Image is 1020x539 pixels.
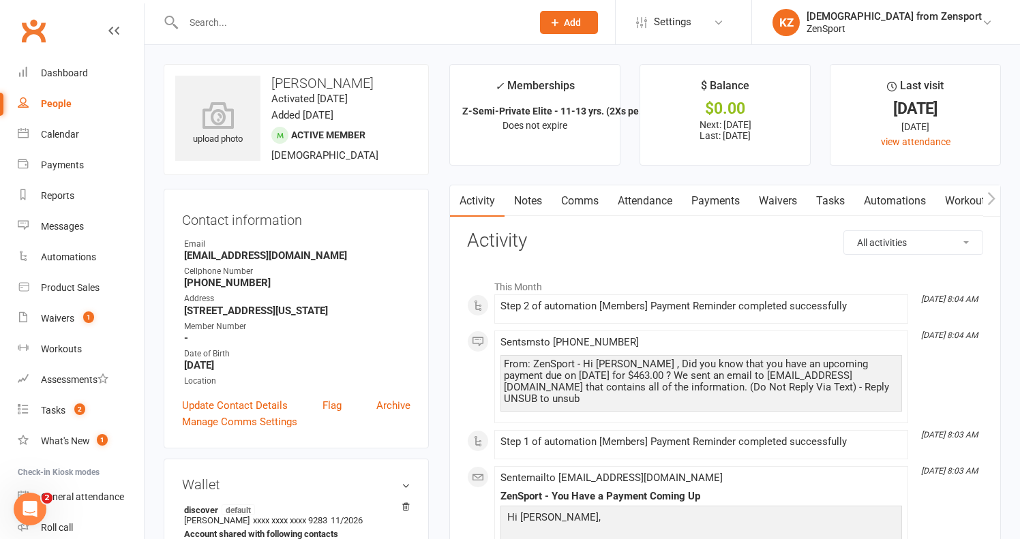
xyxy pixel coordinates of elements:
div: From: ZenSport - Hi [PERSON_NAME] , Did you know that you have an upcoming payment due on [DATE] ... [504,358,899,405]
i: [DATE] 8:04 AM [921,330,978,340]
i: [DATE] 8:03 AM [921,466,978,476]
a: General attendance kiosk mode [18,482,144,512]
div: Automations [41,251,96,262]
div: [DATE] [843,119,988,134]
a: Workouts [18,334,144,365]
time: Activated [DATE] [271,93,348,105]
input: Search... [179,13,522,32]
a: Dashboard [18,58,144,89]
a: Tasks [807,185,854,217]
h3: [PERSON_NAME] [175,76,417,91]
a: What's New1 [18,426,144,457]
div: Step 2 of automation [Members] Payment Reminder completed successfully [500,301,902,312]
span: 2 [74,403,85,415]
h3: Contact information [182,207,410,228]
div: Memberships [495,77,575,102]
a: Flag [322,397,342,414]
span: xxxx xxxx xxxx 9283 [253,515,327,525]
span: 1 [83,311,94,323]
a: Waivers 1 [18,303,144,334]
h3: Wallet [182,477,410,492]
div: KZ [772,9,800,36]
span: 11/2026 [331,515,363,525]
span: 2 [42,493,52,504]
a: Reports [18,181,144,211]
span: 1 [97,434,108,446]
div: Dashboard [41,67,88,78]
div: Address [184,292,410,305]
strong: Account shared with following contacts [184,529,404,539]
div: General attendance [41,491,124,502]
a: Assessments [18,365,144,395]
a: Comms [552,185,608,217]
div: People [41,98,72,109]
i: [DATE] 8:03 AM [921,430,978,440]
strong: discover [184,504,404,515]
div: Reports [41,190,74,201]
div: Member Number [184,320,410,333]
strong: [DATE] [184,359,410,371]
a: Tasks 2 [18,395,144,426]
a: People [18,89,144,119]
a: Clubworx [16,14,50,48]
div: Waivers [41,313,74,324]
a: view attendance [881,136,950,147]
a: Waivers [749,185,807,217]
div: Step 1 of automation [Members] Payment Reminder completed successfully [500,436,902,448]
a: Attendance [608,185,682,217]
i: [DATE] 8:04 AM [921,294,978,304]
a: Automations [854,185,935,217]
div: Tasks [41,405,65,416]
div: upload photo [175,102,260,147]
a: Activity [450,185,505,217]
div: Assessments [41,374,108,385]
p: Hi [PERSON_NAME], [504,509,899,529]
span: default [222,504,255,515]
div: What's New [41,435,90,446]
div: Workouts [41,343,82,354]
div: ZenSport [807,22,982,35]
div: Messages [41,221,84,232]
span: Add [564,17,581,28]
span: Sent email to [EMAIL_ADDRESS][DOMAIN_NAME] [500,472,723,484]
div: Location [184,375,410,388]
div: Product Sales [41,282,100,293]
a: Calendar [18,119,144,150]
div: $ Balance [701,77,749,102]
span: [DEMOGRAPHIC_DATA] [271,149,378,161]
a: Payments [18,150,144,181]
div: Last visit [887,77,944,102]
li: This Month [467,273,983,294]
div: Date of Birth [184,348,410,360]
a: Product Sales [18,273,144,303]
button: Add [540,11,598,34]
a: Archive [376,397,410,414]
div: [DEMOGRAPHIC_DATA] from Zensport [807,10,982,22]
iframe: Intercom live chat [14,493,46,525]
a: Messages [18,211,144,242]
span: Does not expire [502,120,567,131]
span: Settings [654,7,691,37]
div: [DATE] [843,102,988,116]
div: Payments [41,159,84,170]
a: Update Contact Details [182,397,288,414]
a: Workouts [935,185,1000,217]
div: $0.00 [652,102,798,116]
strong: [STREET_ADDRESS][US_STATE] [184,305,410,317]
div: Roll call [41,522,73,533]
a: Manage Comms Settings [182,414,297,430]
p: Next: [DATE] Last: [DATE] [652,119,798,141]
strong: [EMAIL_ADDRESS][DOMAIN_NAME] [184,249,410,262]
div: ZenSport - You Have a Payment Coming Up [500,491,902,502]
div: Email [184,238,410,251]
strong: [PHONE_NUMBER] [184,277,410,289]
div: Cellphone Number [184,265,410,278]
a: Automations [18,242,144,273]
i: ✓ [495,80,504,93]
div: Calendar [41,129,79,140]
h3: Activity [467,230,983,251]
span: Sent sms to [PHONE_NUMBER] [500,336,639,348]
a: Notes [505,185,552,217]
span: Active member [291,129,365,140]
strong: - [184,332,410,344]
